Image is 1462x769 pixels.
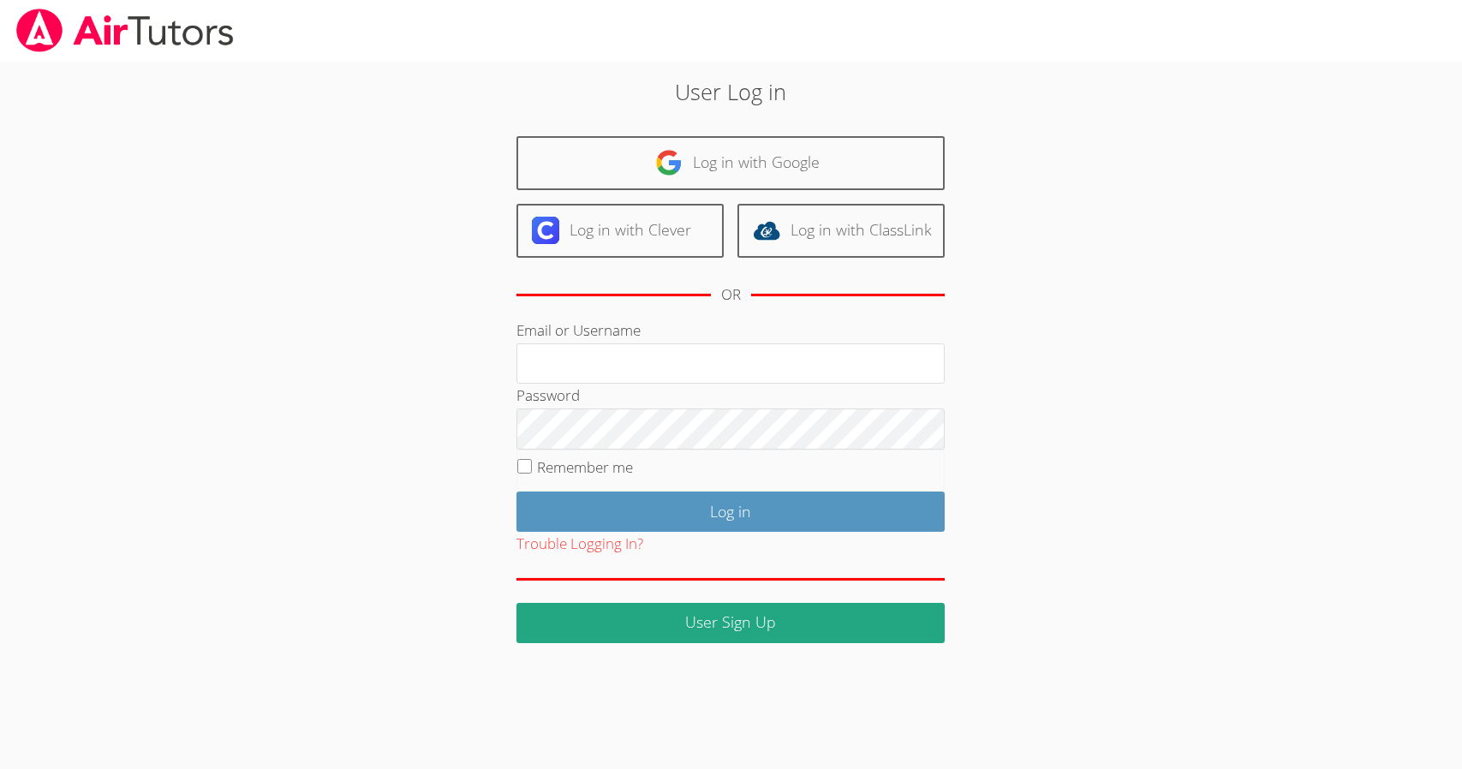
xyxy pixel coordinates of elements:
img: classlink-logo-d6bb404cc1216ec64c9a2012d9dc4662098be43eaf13dc465df04b49fa7ab582.svg [753,217,780,244]
div: OR [721,283,741,307]
button: Trouble Logging In? [516,532,643,557]
a: Log in with Google [516,136,945,190]
a: Log in with Clever [516,204,724,258]
input: Log in [516,492,945,532]
img: google-logo-50288ca7cdecda66e5e0955fdab243c47b7ad437acaf1139b6f446037453330a.svg [655,149,683,176]
h2: User Log in [337,75,1126,108]
img: airtutors_banner-c4298cdbf04f3fff15de1276eac7730deb9818008684d7c2e4769d2f7ddbe033.png [15,9,236,52]
a: Log in with ClassLink [737,204,945,258]
a: User Sign Up [516,603,945,643]
label: Remember me [537,457,633,477]
img: clever-logo-6eab21bc6e7a338710f1a6ff85c0baf02591cd810cc4098c63d3a4b26e2feb20.svg [532,217,559,244]
label: Password [516,385,580,405]
label: Email or Username [516,320,641,340]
